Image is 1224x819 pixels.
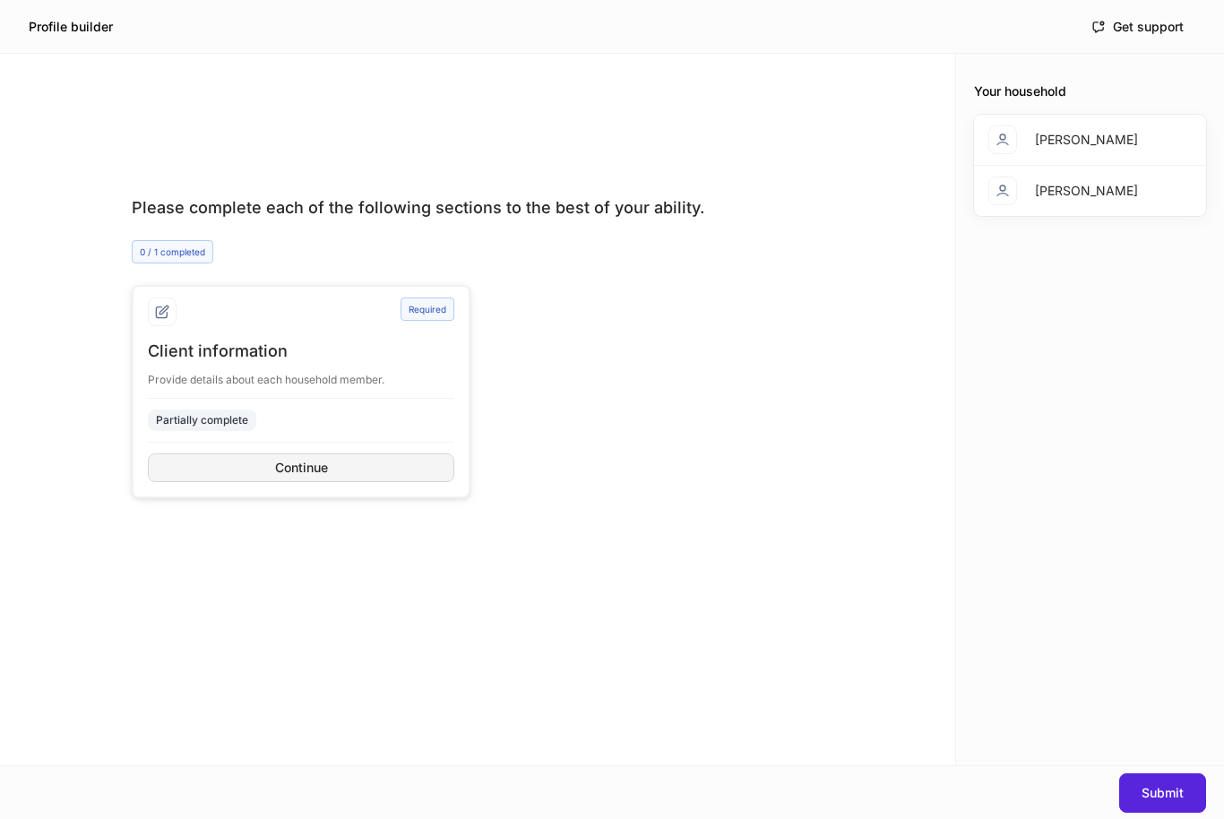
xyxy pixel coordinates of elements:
div: Partially complete [156,411,248,428]
div: [PERSON_NAME] [1035,131,1138,149]
div: Required [401,297,454,321]
div: Continue [275,461,328,474]
h5: Profile builder [29,18,113,36]
div: Provide details about each household member. [148,362,454,387]
div: Please complete each of the following sections to the best of your ability. [132,197,823,219]
button: Submit [1119,773,1206,813]
div: Your household [974,82,1206,100]
div: [PERSON_NAME] [1035,182,1138,200]
button: Continue [148,453,454,482]
div: Submit [1142,787,1184,799]
div: Client information [148,341,454,362]
button: Get support [1080,13,1195,41]
div: Get support [1091,20,1184,34]
div: 0 / 1 completed [132,240,213,263]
